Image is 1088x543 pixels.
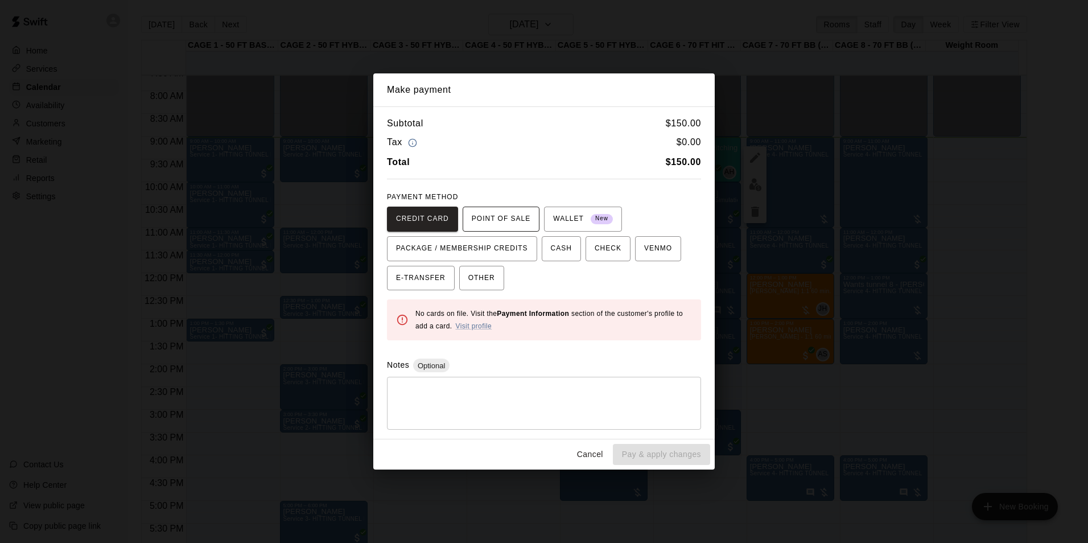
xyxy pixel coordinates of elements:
h6: Tax [387,135,420,150]
span: CREDIT CARD [396,210,449,228]
button: VENMO [635,236,681,261]
span: PACKAGE / MEMBERSHIP CREDITS [396,240,528,258]
label: Notes [387,360,409,369]
button: OTHER [459,266,504,291]
button: CREDIT CARD [387,207,458,232]
span: WALLET [553,210,613,228]
span: PAYMENT METHOD [387,193,458,201]
h2: Make payment [373,73,715,106]
span: Optional [413,361,450,370]
span: E-TRANSFER [396,269,446,287]
button: Cancel [572,444,608,465]
button: WALLET New [544,207,622,232]
span: CHECK [595,240,621,258]
span: POINT OF SALE [472,210,530,228]
button: CASH [542,236,581,261]
h6: Subtotal [387,116,423,131]
span: New [591,211,613,227]
span: CASH [551,240,572,258]
h6: $ 150.00 [666,116,701,131]
button: CHECK [586,236,630,261]
b: Total [387,157,410,167]
h6: $ 0.00 [677,135,701,150]
span: VENMO [644,240,672,258]
button: PACKAGE / MEMBERSHIP CREDITS [387,236,537,261]
button: POINT OF SALE [463,207,539,232]
button: E-TRANSFER [387,266,455,291]
b: $ 150.00 [666,157,701,167]
span: No cards on file. Visit the section of the customer's profile to add a card. [415,310,683,330]
a: Visit profile [455,322,492,330]
b: Payment Information [497,310,569,318]
span: OTHER [468,269,495,287]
